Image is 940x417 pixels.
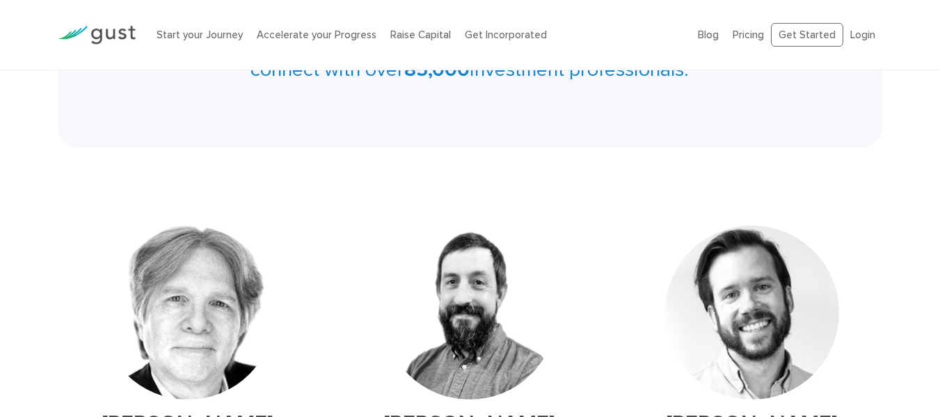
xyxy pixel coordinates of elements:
[465,29,547,41] a: Get Incorporated
[101,226,275,400] img: David Rose
[390,29,451,41] a: Raise Capital
[404,58,470,81] strong: 85,000
[58,26,136,45] img: Gust Logo
[257,29,376,41] a: Accelerate your Progress
[771,23,843,47] a: Get Started
[733,29,764,41] a: Pricing
[157,29,243,41] a: Start your Journey
[383,226,557,400] img: Peter Swan
[850,29,875,41] a: Login
[698,29,719,41] a: Blog
[665,226,839,400] img: Ryan Nash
